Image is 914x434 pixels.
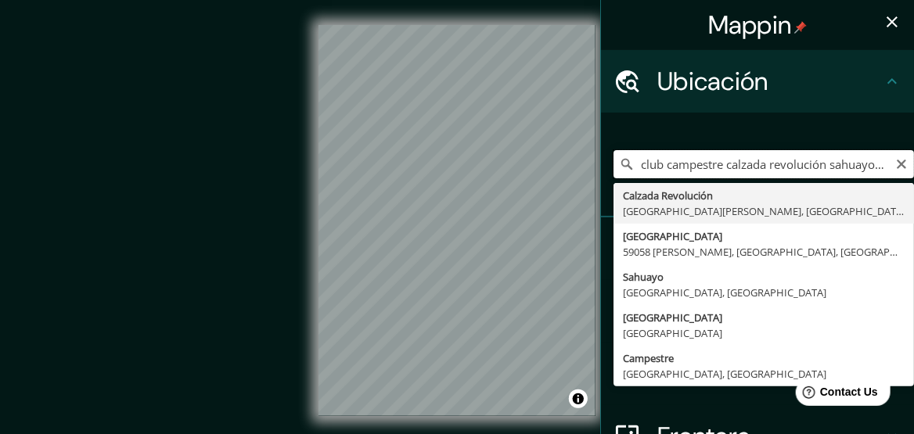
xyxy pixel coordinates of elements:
[601,217,914,280] div: Pines
[623,203,905,219] div: [GEOGRAPHIC_DATA][PERSON_NAME], [GEOGRAPHIC_DATA], [GEOGRAPHIC_DATA]
[601,50,914,113] div: Ubicación
[708,9,792,41] font: Mappin
[794,21,807,34] img: pin-icon.png
[614,150,914,178] input: Elige tu ciudad o área
[623,269,905,285] div: Sahuayo
[657,66,883,97] h4: Ubicación
[623,325,905,341] div: [GEOGRAPHIC_DATA]
[623,366,905,382] div: [GEOGRAPHIC_DATA], [GEOGRAPHIC_DATA]
[623,228,905,244] div: [GEOGRAPHIC_DATA]
[318,25,596,416] canvas: Mapa
[569,389,588,408] button: Alternar atribución
[895,156,908,170] button: Claro
[623,285,905,300] div: [GEOGRAPHIC_DATA], [GEOGRAPHIC_DATA]
[623,350,905,366] div: Campestre
[775,373,897,417] iframe: Help widget launcher
[601,343,914,405] div: Diseño
[623,244,905,260] div: 59058 [PERSON_NAME], [GEOGRAPHIC_DATA], [GEOGRAPHIC_DATA]
[657,358,883,389] h4: Diseño
[623,188,905,203] div: Calzada Revolución
[601,280,914,343] div: Estilo
[623,310,905,325] div: [GEOGRAPHIC_DATA]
